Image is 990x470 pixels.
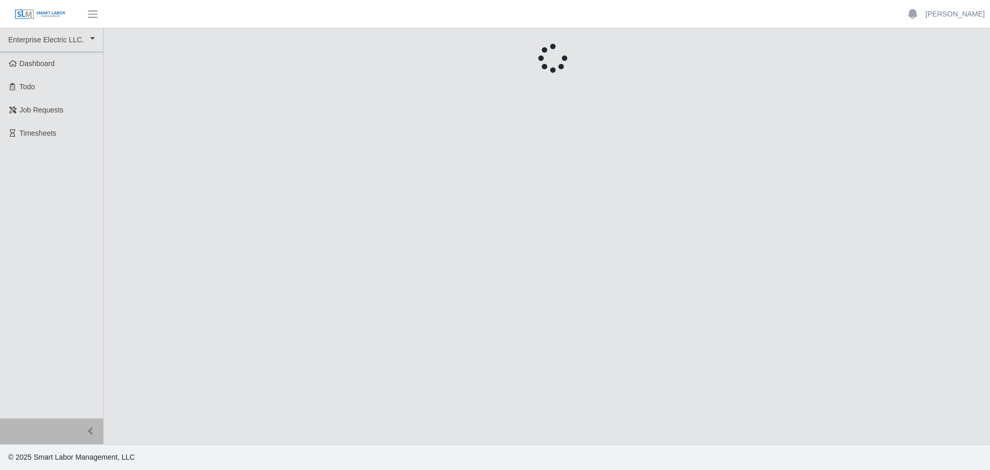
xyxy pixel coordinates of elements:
a: [PERSON_NAME] [926,9,985,20]
span: Dashboard [20,59,55,68]
span: Job Requests [20,106,64,114]
span: Todo [20,83,35,91]
img: SLM Logo [14,9,66,20]
span: Timesheets [20,129,57,137]
span: © 2025 Smart Labor Management, LLC [8,453,135,461]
